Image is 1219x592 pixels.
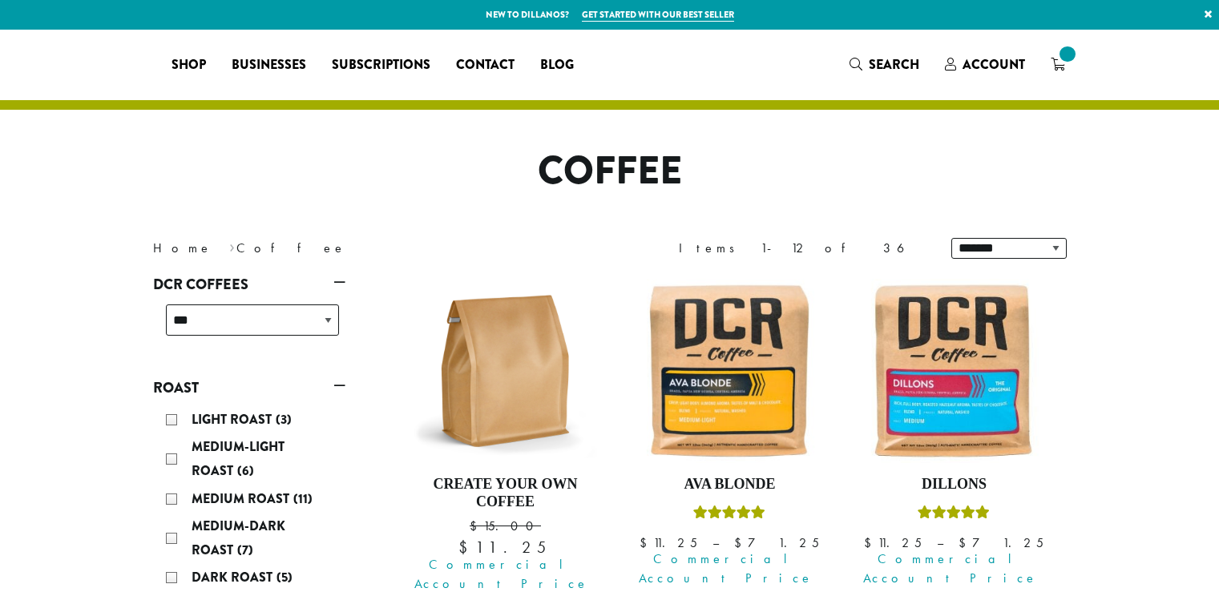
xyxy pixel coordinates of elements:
span: › [229,233,235,258]
bdi: 71.25 [959,534,1043,551]
bdi: 71.25 [734,534,819,551]
h1: Coffee [141,148,1079,195]
span: Light Roast [192,410,276,429]
span: Shop [172,55,206,75]
span: Subscriptions [332,55,430,75]
a: Home [153,240,212,256]
span: Contact [456,55,515,75]
a: Shop [159,52,219,78]
bdi: 15.00 [470,517,541,534]
span: Account [963,55,1025,74]
bdi: 11.25 [864,534,922,551]
span: Commercial Account Price [855,550,1046,588]
bdi: 11.25 [640,534,697,551]
span: $ [640,534,653,551]
span: Dark Roast [192,568,276,586]
span: Search [869,55,919,74]
span: $ [959,534,972,551]
div: DCR Coffees [153,298,345,355]
a: Get started with our best seller [582,8,734,22]
span: $ [458,537,475,558]
span: (6) [237,461,254,480]
span: (5) [276,568,293,586]
h4: Dillons [862,476,1046,493]
span: Businesses [232,55,306,75]
span: (3) [276,410,292,429]
span: $ [864,534,878,551]
a: Roast [153,374,345,401]
img: Dillons-12oz-300x300.jpg [862,279,1046,463]
span: $ [734,534,748,551]
span: Commercial Account Price [631,550,821,588]
a: Search [837,51,932,78]
span: Medium Roast [192,489,293,508]
a: DCR Coffees [153,271,345,298]
span: – [712,534,719,551]
div: Rated 5.00 out of 5 [693,503,765,527]
span: Blog [540,55,574,75]
span: Medium-Light Roast [192,437,285,480]
span: (11) [293,489,313,508]
span: Medium-Dark Roast [192,517,285,559]
div: Rated 5.00 out of 5 [918,503,990,527]
bdi: 11.25 [458,537,551,558]
span: $ [470,517,483,534]
nav: Breadcrumb [153,239,586,258]
div: Items 1-12 of 36 [679,239,927,258]
img: 12oz-Label-Free-Bag-KRAFT-e1707417954251.png [413,279,597,463]
h4: Create Your Own Coffee [414,476,598,510]
h4: Ava Blonde [637,476,821,493]
img: Ava-Blonde-12oz-1-300x300.jpg [637,279,821,463]
span: (7) [237,541,253,559]
span: – [937,534,943,551]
